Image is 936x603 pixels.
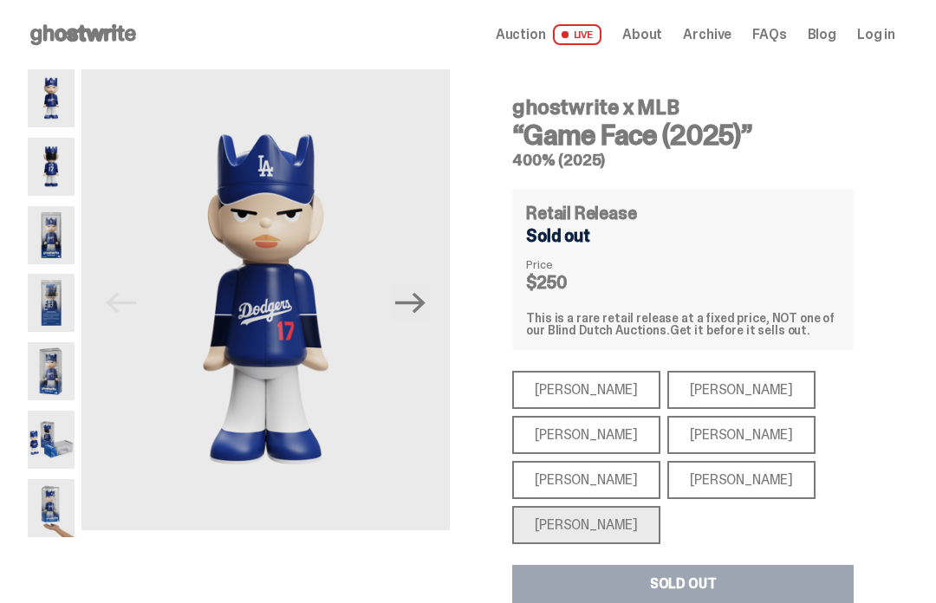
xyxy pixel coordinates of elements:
[512,565,854,603] button: SOLD OUT
[28,69,75,127] img: 01-ghostwrite-mlb-game-face-hero-ohtani-front.png
[512,121,854,149] h3: “Game Face (2025)”
[752,28,786,42] a: FAQs
[622,28,662,42] a: About
[512,97,854,118] h4: ghostwrite x MLB
[857,28,895,42] a: Log in
[496,28,546,42] span: Auction
[28,206,75,264] img: 03-ghostwrite-mlb-game-face-hero-ohtani-01.png
[81,69,451,530] img: 01-ghostwrite-mlb-game-face-hero-ohtani-front.png
[28,479,75,537] img: MLB400ScaleImage.2409-ezgif.com-optipng.png
[512,152,854,168] h5: 400% (2025)
[512,506,660,544] div: [PERSON_NAME]
[650,577,717,591] div: SOLD OUT
[28,342,75,400] img: 05-ghostwrite-mlb-game-face-hero-ohtani-03.png
[496,24,601,45] a: Auction LIVE
[28,411,75,469] img: 06-ghostwrite-mlb-game-face-hero-ohtani-04.png
[526,274,613,291] dd: $250
[526,312,840,336] div: This is a rare retail release at a fixed price, NOT one of our Blind Dutch Auctions.
[512,461,660,499] div: [PERSON_NAME]
[526,204,636,222] h4: Retail Release
[670,322,810,338] span: Get it before it sells out.
[526,258,613,270] dt: Price
[512,371,660,409] div: [PERSON_NAME]
[526,227,840,244] div: Sold out
[512,416,660,454] div: [PERSON_NAME]
[683,28,731,42] a: Archive
[553,24,602,45] span: LIVE
[391,284,429,322] button: Next
[667,416,816,454] div: [PERSON_NAME]
[667,461,816,499] div: [PERSON_NAME]
[808,28,836,42] a: Blog
[667,371,816,409] div: [PERSON_NAME]
[28,138,75,196] img: 02-ghostwrite-mlb-game-face-hero-ohtani-back.png
[28,274,75,332] img: 04-ghostwrite-mlb-game-face-hero-ohtani-02.png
